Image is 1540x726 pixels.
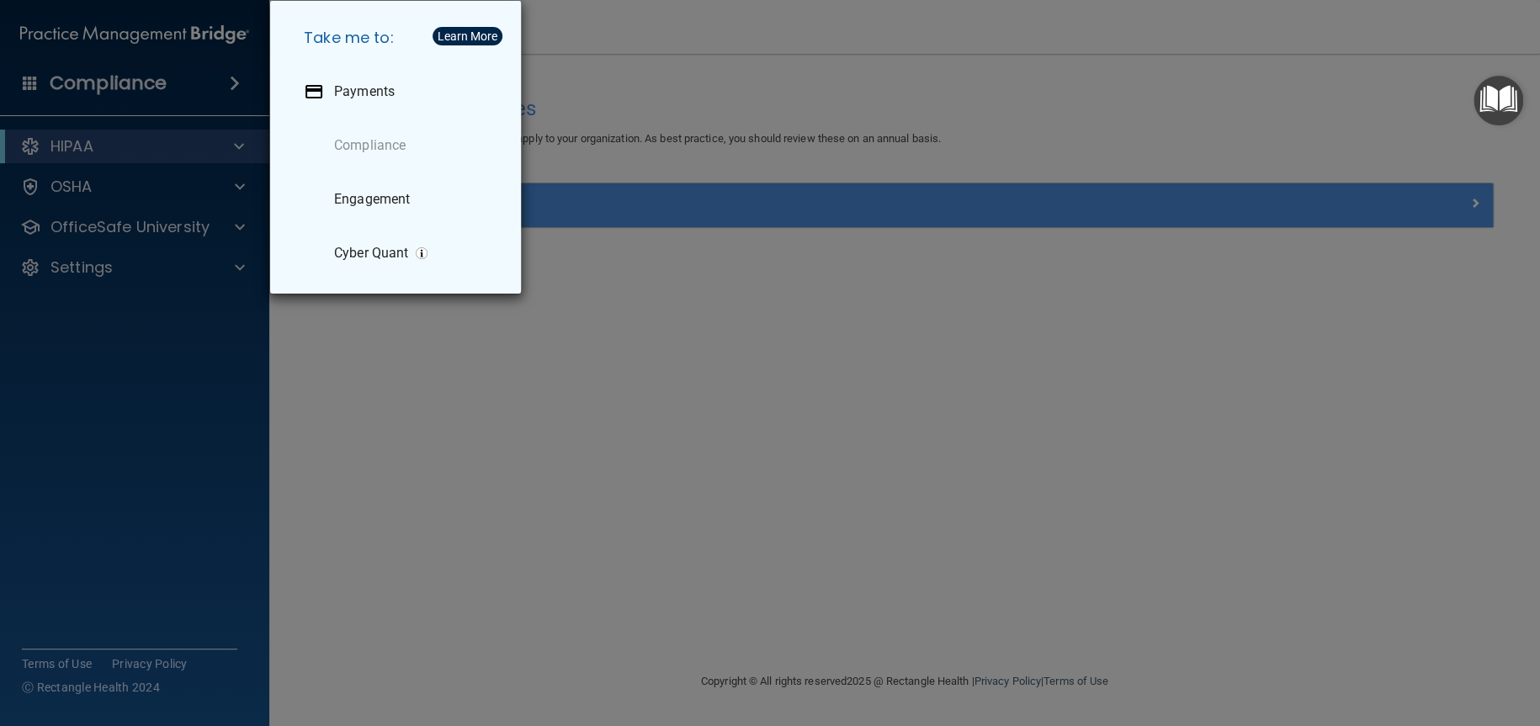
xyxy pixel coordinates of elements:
[433,27,502,45] button: Learn More
[290,14,507,61] h5: Take me to:
[438,30,497,42] div: Learn More
[290,176,507,223] a: Engagement
[334,245,408,262] p: Cyber Quant
[290,68,507,115] a: Payments
[290,230,507,277] a: Cyber Quant
[1474,76,1523,125] button: Open Resource Center
[334,191,410,208] p: Engagement
[334,83,395,100] p: Payments
[290,122,507,169] a: Compliance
